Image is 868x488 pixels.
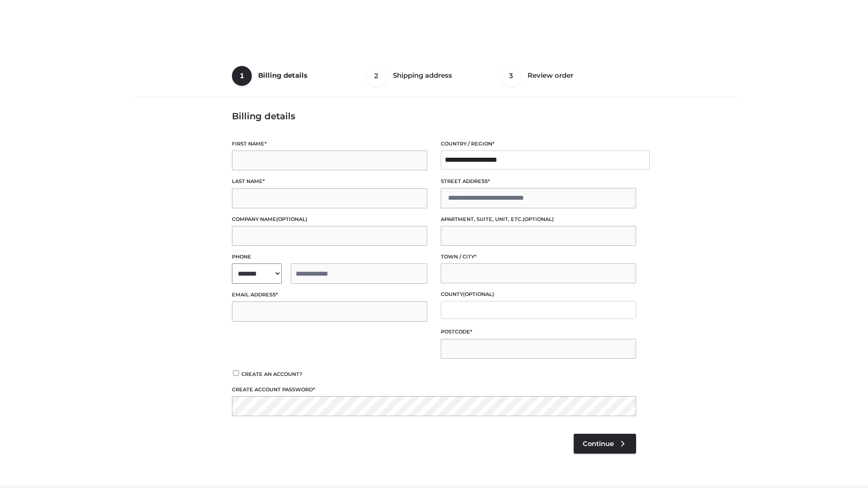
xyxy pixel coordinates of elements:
label: County [441,290,636,299]
span: 2 [367,66,387,86]
label: Country / Region [441,140,636,148]
label: Apartment, suite, unit, etc. [441,215,636,224]
label: Street address [441,177,636,186]
span: Billing details [258,71,307,80]
span: Create an account? [241,371,302,377]
span: Review order [528,71,573,80]
label: Town / City [441,253,636,261]
label: Phone [232,253,427,261]
label: Postcode [441,328,636,336]
label: Email address [232,291,427,299]
span: (optional) [523,216,554,222]
span: Continue [583,440,614,448]
a: Continue [574,434,636,454]
span: (optional) [463,291,494,297]
span: 1 [232,66,252,86]
input: Create an account? [232,370,240,376]
label: First name [232,140,427,148]
h3: Billing details [232,111,636,122]
span: 3 [501,66,521,86]
span: Shipping address [393,71,452,80]
label: Last name [232,177,427,186]
span: (optional) [276,216,307,222]
label: Create account password [232,385,636,394]
label: Company name [232,215,427,224]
